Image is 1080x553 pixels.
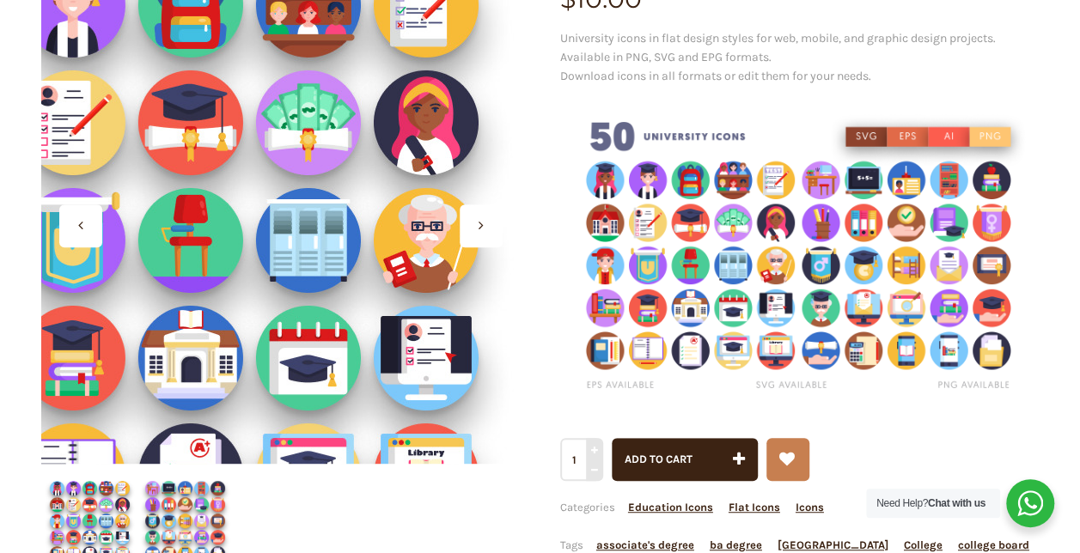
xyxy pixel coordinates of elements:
[710,538,762,551] a: ba degree
[560,438,601,481] input: Qty
[560,29,1039,86] p: University icons in flat design styles for web, mobile, and graphic design projects. Available in...
[560,501,824,513] span: Categories
[958,538,1029,551] a: college board
[729,501,780,513] a: Flat Icons
[796,501,824,513] a: Icons
[625,453,693,465] span: Add to cart
[778,538,888,551] a: [GEOGRAPHIC_DATA]
[904,538,943,551] a: College
[628,501,713,513] a: Education Icons
[928,497,985,509] strong: Chat with us
[876,497,985,509] span: Need Help?
[596,538,694,551] a: associate's degree
[612,438,758,481] button: Add to cart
